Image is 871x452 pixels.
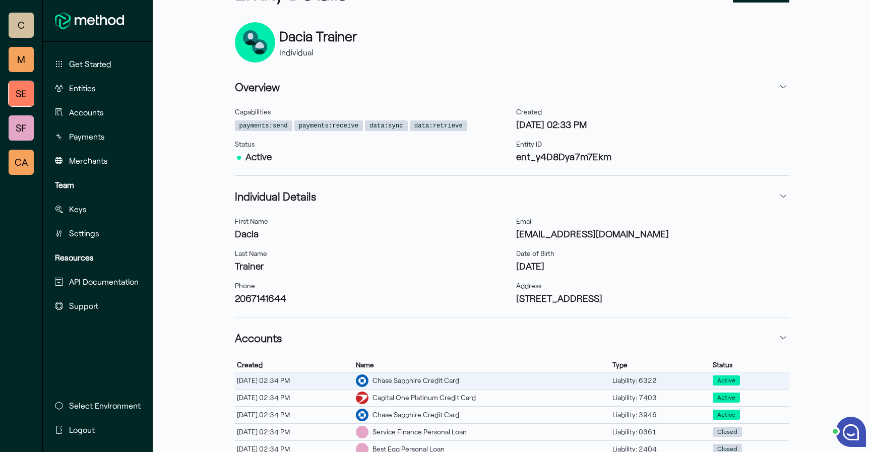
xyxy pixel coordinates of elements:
tr: [DATE] 02:34 PMChase Sapphire Credit CardLiability: 6322Active [235,372,789,389]
h3: [EMAIL_ADDRESS][DOMAIN_NAME] [516,227,789,240]
h3: Trainer [235,259,508,273]
div: Bank [356,409,368,421]
button: Method [9,47,34,72]
img: MethodFi Logo [55,12,124,29]
span: Merchants [69,155,108,167]
span: Created [516,107,542,116]
span: CA [15,152,28,172]
code: payments:receive [299,121,358,131]
span: Entity ID [516,140,542,148]
span: Created [237,360,263,369]
span: Select Environment [69,400,141,412]
span: Keys [69,203,87,215]
span: data:sync [365,120,408,131]
h3: ent_y4D8Dya7m7Ekm [516,150,789,163]
span: Support [69,300,98,312]
div: Liability: 0361 [610,425,711,438]
span: Logout [69,424,95,436]
span: M [17,49,25,70]
span: Resources [55,251,94,264]
span: Individual [279,47,314,57]
span: Entities [69,82,96,94]
h3: [DATE] [516,259,789,273]
div: [DATE] 02:34 PM [235,425,354,438]
h3: 2067141644 [235,291,508,305]
span: First Name [235,217,268,225]
button: API Documentation [51,272,143,292]
div: Chase Sapphire Credit Card [372,375,459,386]
button: Accounts [51,102,143,122]
span: SF [16,118,27,138]
tr: [DATE] 02:34 PMChase Sapphire Credit CardLiability: 3946Active [235,406,789,423]
button: Individual Details [235,184,789,208]
span: Active [713,410,740,420]
span: Team [55,179,74,191]
span: Active [713,393,740,403]
h3: [DATE] 02:33 PM [516,117,789,131]
div: Capital One Platinum Credit Card [372,393,476,403]
h3: Active [235,150,508,163]
div: Individual Details [235,208,789,317]
button: Spring EQ [9,81,34,106]
div: Bank [356,392,368,404]
div: Chase Sapphire Credit Card [372,410,459,420]
button: Select Environment [51,396,145,416]
div: Liability: 7403 [610,391,711,404]
span: Active [717,393,735,402]
span: Settings [69,227,99,239]
div: Bank [356,426,368,438]
div: Service Finance Personal Loan [372,427,467,437]
tr: [DATE] 02:34 PMCapital One Platinum Credit CardLiability: 7403Active [235,389,789,406]
button: Support [51,296,143,316]
span: Active [717,376,735,385]
span: Active [713,375,740,385]
span: Email [516,217,533,225]
span: payments:receive [294,120,363,131]
button: Overview [235,75,789,99]
span: Address [516,281,541,290]
button: Payments [51,126,143,147]
button: Stride Funding [9,115,34,141]
span: Capabilities [235,107,271,116]
h3: Individual Details [235,188,316,204]
button: Entities [51,78,143,98]
span: Status [713,360,732,369]
span: Status [235,140,255,148]
button: Merchants [51,151,143,171]
h3: Accounts [235,330,282,346]
span: data:retrieve [410,120,467,131]
span: Active [717,410,735,419]
button: Settings [51,223,143,243]
div: Liability: 6322 [610,374,711,387]
code: payments:send [239,121,288,131]
strong: Resources [55,252,94,262]
button: Cleo AI [9,150,34,175]
button: Accounts [235,326,789,350]
div: Liability: 3946 [610,408,711,421]
button: Keys [51,199,143,219]
strong: Team [55,180,74,189]
div: [DATE] 02:34 PM [235,391,354,404]
code: data:retrieve [414,121,463,131]
span: Closed [713,427,742,437]
div: [DATE] 02:34 PM [235,408,354,421]
span: Accounts [69,106,104,118]
span: Payments [69,131,105,143]
span: Closed [717,427,737,436]
tr: [DATE] 02:34 PMService Finance Personal LoanLiability: 0361Closed [235,423,789,440]
h2: Dacia Trainer [279,26,357,46]
div: Bank [356,374,368,387]
span: SE [16,84,27,104]
span: Date of Birth [516,249,554,257]
span: payments:send [235,120,292,131]
h3: [STREET_ADDRESS] [516,291,789,305]
button: Logout [51,420,145,440]
button: Clutch [9,13,34,38]
div: entity [235,22,275,62]
button: Get Started [51,54,143,74]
